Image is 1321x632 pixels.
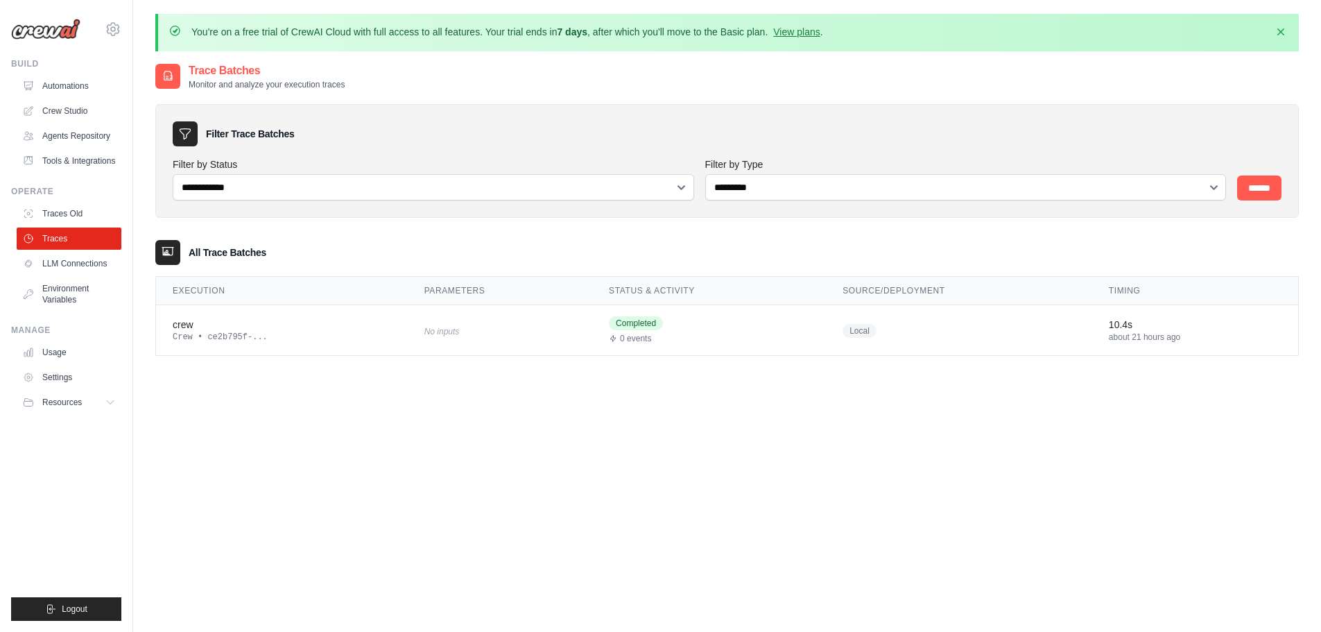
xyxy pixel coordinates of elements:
[826,277,1092,305] th: Source/Deployment
[424,327,460,336] span: No inputs
[173,318,391,332] div: crew
[1092,277,1298,305] th: Timing
[592,277,826,305] th: Status & Activity
[62,604,87,615] span: Logout
[42,397,82,408] span: Resources
[206,127,294,141] h3: Filter Trace Batches
[17,125,121,147] a: Agents Repository
[173,157,694,171] label: Filter by Status
[17,100,121,122] a: Crew Studio
[17,277,121,311] a: Environment Variables
[843,324,877,338] span: Local
[17,366,121,388] a: Settings
[17,253,121,275] a: LLM Connections
[156,277,408,305] th: Execution
[11,325,121,336] div: Manage
[156,305,1298,356] tr: View details for crew execution
[557,26,587,37] strong: 7 days
[189,62,345,79] h2: Trace Batches
[609,316,663,330] span: Completed
[17,228,121,250] a: Traces
[17,341,121,364] a: Usage
[408,277,592,305] th: Parameters
[189,79,345,90] p: Monitor and analyze your execution traces
[173,332,391,343] div: Crew • ce2b795f-...
[705,157,1227,171] label: Filter by Type
[11,186,121,197] div: Operate
[11,597,121,621] button: Logout
[620,333,651,344] span: 0 events
[17,391,121,413] button: Resources
[424,321,576,340] div: No inputs
[1109,318,1281,332] div: 10.4s
[17,150,121,172] a: Tools & Integrations
[189,246,266,259] h3: All Trace Batches
[11,58,121,69] div: Build
[11,19,80,40] img: Logo
[17,203,121,225] a: Traces Old
[191,25,823,39] p: You're on a free trial of CrewAI Cloud with full access to all features. Your trial ends in , aft...
[773,26,820,37] a: View plans
[17,75,121,97] a: Automations
[1109,332,1281,343] div: about 21 hours ago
